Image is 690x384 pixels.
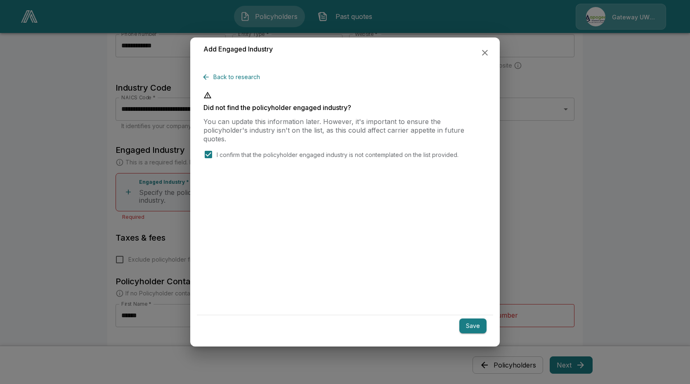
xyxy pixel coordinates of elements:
button: Back to research [203,70,263,85]
p: You can update this information later. However, it's important to ensure the policyholder's indus... [203,117,487,143]
button: Save [459,318,487,334]
p: I confirm that the policyholder engaged industry is not contemplated on the list provided. [217,150,458,159]
h6: Add Engaged Industry [203,44,273,55]
p: Did not find the policyholder engaged industry? [203,104,487,111]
